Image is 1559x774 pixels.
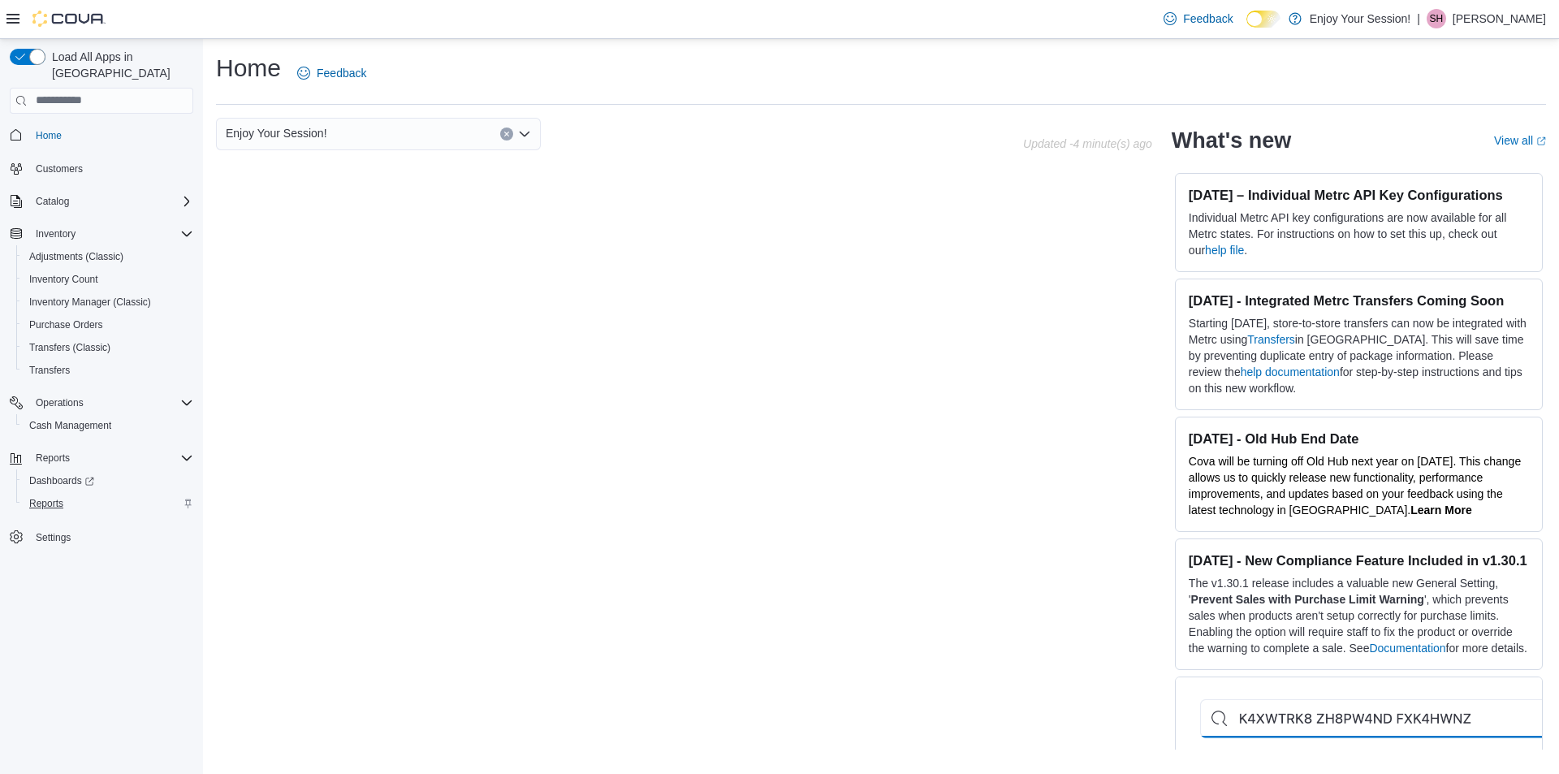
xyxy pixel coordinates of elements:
span: Reports [29,497,63,510]
span: Load All Apps in [GEOGRAPHIC_DATA] [45,49,193,81]
span: Cash Management [29,419,111,432]
span: Reports [29,448,193,468]
a: Feedback [291,57,373,89]
a: Transfers (Classic) [23,338,117,357]
nav: Complex example [10,117,193,591]
button: Operations [29,393,90,413]
button: Home [3,123,200,147]
button: Reports [16,492,200,515]
button: Adjustments (Classic) [16,245,200,268]
h3: [DATE] - New Compliance Feature Included in v1.30.1 [1189,552,1529,569]
span: Purchase Orders [29,318,103,331]
span: Settings [36,531,71,544]
button: Catalog [3,190,200,213]
a: Cash Management [23,416,118,435]
button: Cash Management [16,414,200,437]
strong: Prevent Sales with Purchase Limit Warning [1191,593,1424,606]
a: View allExternal link [1494,134,1546,147]
span: Home [29,125,193,145]
button: Operations [3,391,200,414]
a: Inventory Count [23,270,105,289]
button: Settings [3,525,200,548]
span: Operations [29,393,193,413]
span: Inventory Count [29,273,98,286]
button: Clear input [500,128,513,141]
svg: External link [1536,136,1546,146]
p: Starting [DATE], store-to-store transfers can now be integrated with Metrc using in [GEOGRAPHIC_D... [1189,315,1529,396]
span: Feedback [317,65,366,81]
p: Updated -4 minute(s) ago [1023,137,1152,150]
a: Adjustments (Classic) [23,247,130,266]
span: Cash Management [23,416,193,435]
a: Inventory Manager (Classic) [23,292,158,312]
span: Home [36,129,62,142]
a: Dashboards [23,471,101,491]
a: Documentation [1369,642,1445,655]
button: Inventory [3,223,200,245]
a: Dashboards [16,469,200,492]
button: Catalog [29,192,76,211]
span: Cova will be turning off Old Hub next year on [DATE]. This change allows us to quickly release ne... [1189,455,1521,517]
button: Open list of options [518,128,531,141]
span: Settings [29,526,193,547]
span: Inventory Manager (Classic) [23,292,193,312]
span: Enjoy Your Session! [226,123,327,143]
h1: Home [216,52,281,84]
span: Transfers (Classic) [29,341,110,354]
span: Feedback [1183,11,1233,27]
h2: What's new [1172,128,1291,154]
input: Dark Mode [1246,11,1280,28]
span: Transfers [23,361,193,380]
span: Customers [29,158,193,179]
span: SH [1430,9,1444,28]
h3: [DATE] - Old Hub End Date [1189,430,1529,447]
a: Learn More [1410,504,1471,517]
a: Purchase Orders [23,315,110,335]
button: Transfers (Classic) [16,336,200,359]
span: Catalog [36,195,69,208]
a: help documentation [1241,365,1340,378]
span: Inventory Manager (Classic) [29,296,151,309]
p: The v1.30.1 release includes a valuable new General Setting, ' ', which prevents sales when produ... [1189,575,1529,656]
span: Transfers [29,364,70,377]
span: Operations [36,396,84,409]
span: Catalog [29,192,193,211]
a: Transfers [1247,333,1295,346]
button: Transfers [16,359,200,382]
p: Enjoy Your Session! [1310,9,1411,28]
p: Individual Metrc API key configurations are now available for all Metrc states. For instructions ... [1189,210,1529,258]
h3: [DATE] – Individual Metrc API Key Configurations [1189,187,1529,203]
img: Cova [32,11,106,27]
button: Inventory Manager (Classic) [16,291,200,313]
button: Reports [3,447,200,469]
h3: [DATE] - Integrated Metrc Transfers Coming Soon [1189,292,1529,309]
a: help file [1205,244,1244,257]
a: Home [29,126,68,145]
button: Reports [29,448,76,468]
span: Dashboards [23,471,193,491]
span: Reports [36,452,70,465]
span: Inventory [29,224,193,244]
button: Purchase Orders [16,313,200,336]
span: Inventory Count [23,270,193,289]
span: Inventory [36,227,76,240]
p: [PERSON_NAME] [1453,9,1546,28]
button: Inventory [29,224,82,244]
p: | [1417,9,1420,28]
a: Customers [29,159,89,179]
a: Transfers [23,361,76,380]
a: Settings [29,528,77,547]
button: Customers [3,157,200,180]
a: Feedback [1157,2,1239,35]
button: Inventory Count [16,268,200,291]
span: Purchase Orders [23,315,193,335]
div: Scott Harrocks [1427,9,1446,28]
span: Transfers (Classic) [23,338,193,357]
span: Adjustments (Classic) [23,247,193,266]
a: Reports [23,494,70,513]
span: Adjustments (Classic) [29,250,123,263]
span: Reports [23,494,193,513]
span: Dashboards [29,474,94,487]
